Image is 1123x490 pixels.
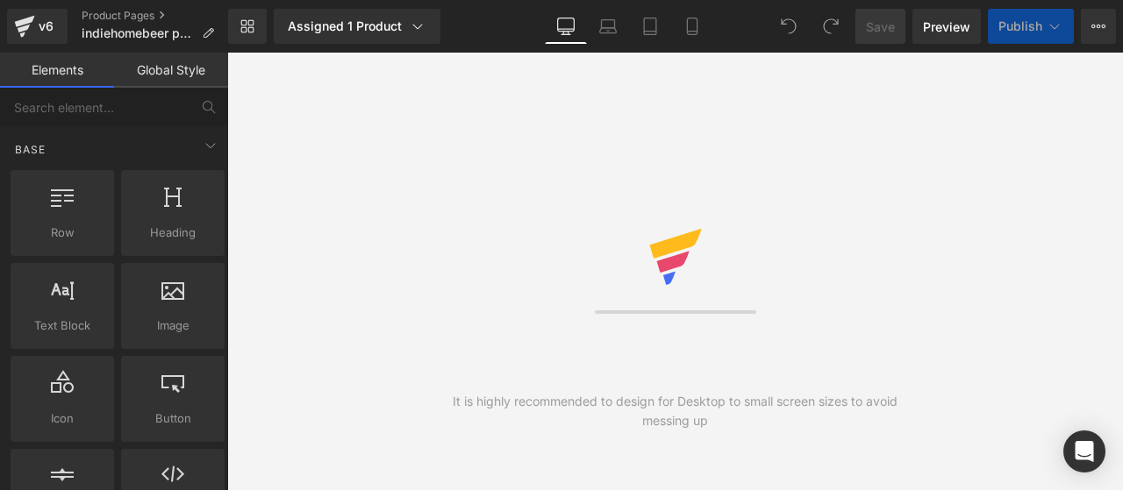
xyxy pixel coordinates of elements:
[114,53,228,88] a: Global Style
[1081,9,1116,44] button: More
[771,9,806,44] button: Undo
[912,9,981,44] a: Preview
[126,409,219,428] span: Button
[7,9,68,44] a: v6
[1063,430,1105,472] div: Open Intercom Messenger
[35,15,57,38] div: v6
[988,9,1074,44] button: Publish
[451,392,899,430] div: It is highly recommended to design for Desktop to small screen sizes to avoid messing up
[16,316,109,335] span: Text Block
[288,18,426,35] div: Assigned 1 Product
[16,409,109,428] span: Icon
[813,9,848,44] button: Redo
[923,18,970,36] span: Preview
[82,9,228,23] a: Product Pages
[228,9,267,44] a: New Library
[629,9,671,44] a: Tablet
[545,9,587,44] a: Desktop
[998,19,1042,33] span: Publish
[126,316,219,335] span: Image
[866,18,895,36] span: Save
[16,224,109,242] span: Row
[671,9,713,44] a: Mobile
[13,141,47,158] span: Base
[587,9,629,44] a: Laptop
[82,26,195,40] span: indiehomebeer page
[126,224,219,242] span: Heading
